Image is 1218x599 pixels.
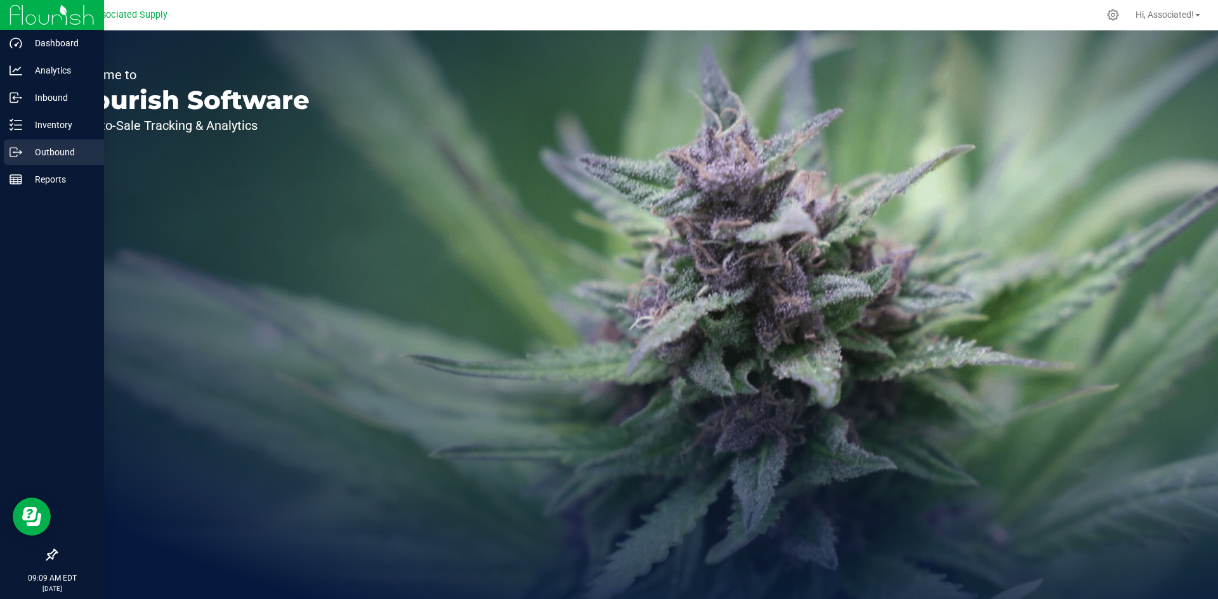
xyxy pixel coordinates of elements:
[10,91,22,104] inline-svg: Inbound
[1105,9,1121,21] div: Manage settings
[6,584,98,593] p: [DATE]
[6,572,98,584] p: 09:09 AM EDT
[69,119,310,132] p: Seed-to-Sale Tracking & Analytics
[10,146,22,158] inline-svg: Outbound
[69,87,310,113] p: Flourish Software
[22,145,98,160] p: Outbound
[1136,10,1194,20] span: Hi, Associated!
[22,35,98,51] p: Dashboard
[22,63,98,78] p: Analytics
[69,68,310,81] p: Welcome to
[91,10,167,20] span: Associated Supply
[22,172,98,187] p: Reports
[10,64,22,77] inline-svg: Analytics
[22,90,98,105] p: Inbound
[10,173,22,186] inline-svg: Reports
[10,119,22,131] inline-svg: Inventory
[10,37,22,49] inline-svg: Dashboard
[13,498,51,536] iframe: Resource center
[22,117,98,132] p: Inventory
